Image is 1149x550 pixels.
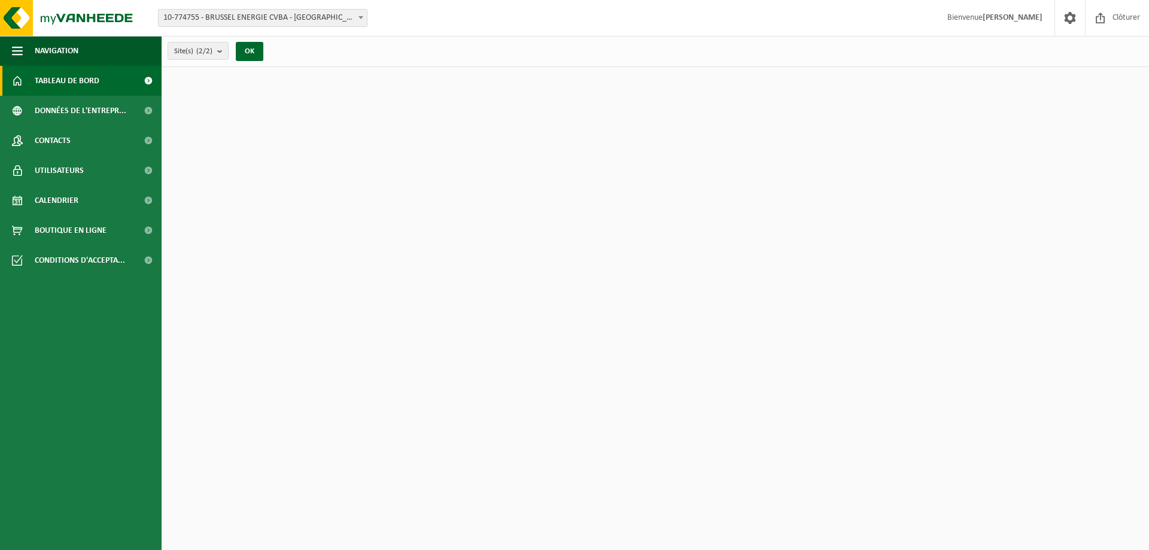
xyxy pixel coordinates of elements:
[196,47,212,55] count: (2/2)
[35,245,125,275] span: Conditions d'accepta...
[174,42,212,60] span: Site(s)
[35,156,84,186] span: Utilisateurs
[35,215,107,245] span: Boutique en ligne
[35,186,78,215] span: Calendrier
[35,66,99,96] span: Tableau de bord
[158,9,367,27] span: 10-774755 - BRUSSEL ENERGIE CVBA - BRUSSEL
[35,36,78,66] span: Navigation
[983,13,1042,22] strong: [PERSON_NAME]
[35,96,126,126] span: Données de l'entrepr...
[159,10,367,26] span: 10-774755 - BRUSSEL ENERGIE CVBA - BRUSSEL
[35,126,71,156] span: Contacts
[236,42,263,61] button: OK
[168,42,229,60] button: Site(s)(2/2)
